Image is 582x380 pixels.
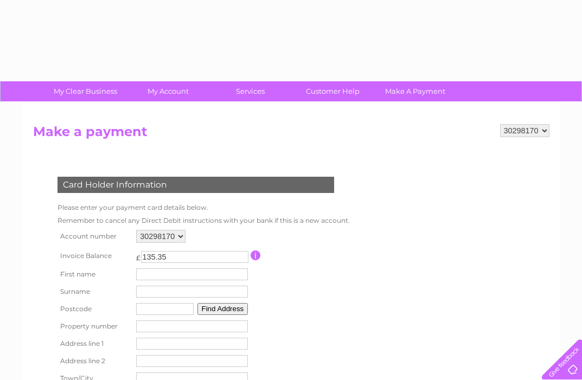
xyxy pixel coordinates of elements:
[123,81,213,101] a: My Account
[55,214,353,227] td: Remember to cancel any Direct Debit instructions with your bank if this is a new account.
[55,227,134,246] th: Account number
[206,81,295,101] a: Services
[33,124,549,145] h2: Make a payment
[288,81,378,101] a: Customer Help
[55,283,134,300] th: Surname
[55,335,134,352] th: Address line 1
[55,318,134,335] th: Property number
[57,177,334,193] div: Card Holder Information
[41,81,130,101] a: My Clear Business
[55,266,134,283] th: First name
[55,300,134,318] th: Postcode
[55,201,353,214] td: Please enter your payment card details below.
[136,248,140,262] td: £
[197,303,248,315] button: Find Address
[55,352,134,370] th: Address line 2
[251,250,261,260] input: Information
[55,246,134,266] th: Invoice Balance
[370,81,460,101] a: Make A Payment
